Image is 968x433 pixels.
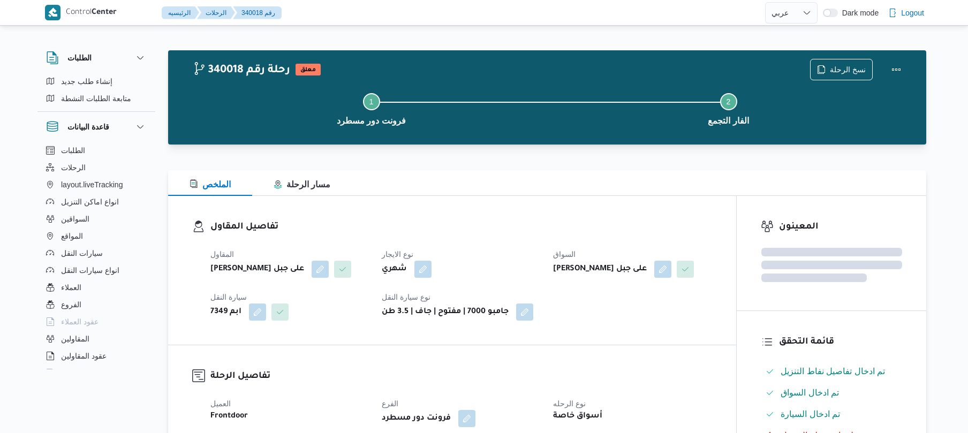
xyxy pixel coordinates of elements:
[761,384,902,401] button: تم ادخال السواق
[382,293,430,301] span: نوع سيارة النقل
[761,363,902,380] button: تم ادخال تفاصيل نفاط التنزيل
[369,97,374,106] span: 1
[193,64,290,78] h2: 340018 رحلة رقم
[727,97,731,106] span: 2
[781,388,839,397] span: تم ادخال السواق
[781,408,840,421] span: تم ادخال السيارة
[67,51,92,64] h3: الطلبات
[382,412,451,425] b: فرونت دور مسطرد
[42,364,151,382] button: اجهزة التليفون
[42,262,151,279] button: انواع سيارات النقل
[210,250,234,259] span: المقاول
[61,281,81,294] span: العملاء
[61,230,83,242] span: المواقع
[193,80,550,136] button: فرونت دور مسطرد
[46,51,147,64] button: الطلبات
[42,90,151,107] button: متابعة الطلبات النشطة
[781,367,885,376] span: تم ادخال تفاصيل نفاط التنزيل
[233,6,282,19] button: 340018 رقم
[61,247,103,260] span: سيارات النقل
[42,193,151,210] button: انواع اماكن التنزيل
[42,176,151,193] button: layout.liveTracking
[42,279,151,296] button: العملاء
[781,386,839,399] span: تم ادخال السواق
[42,73,151,90] button: إنشاء طلب جديد
[210,399,231,408] span: العميل
[210,369,712,384] h3: تفاصيل الرحلة
[37,73,155,111] div: الطلبات
[45,5,61,20] img: X8yXhbKr1z7QwAAAABJRU5ErkJggg==
[67,120,109,133] h3: قاعدة البيانات
[42,330,151,347] button: المقاولين
[901,6,924,19] span: Logout
[42,296,151,313] button: الفروع
[884,2,928,24] button: Logout
[779,220,902,234] h3: المعينون
[382,306,509,318] b: جامبو 7000 | مفتوح | جاف | 3.5 طن
[761,406,902,423] button: تم ادخال السيارة
[781,409,840,419] span: تم ادخال السيارة
[42,347,151,364] button: عقود المقاولين
[550,80,907,136] button: الفار التجمع
[781,365,885,378] span: تم ادخال تفاصيل نفاط التنزيل
[382,263,407,276] b: شهري
[553,263,647,276] b: [PERSON_NAME] على جبل
[708,115,748,127] span: الفار التجمع
[61,178,123,191] span: layout.liveTracking
[553,250,576,259] span: السواق
[61,161,86,174] span: الرحلات
[210,293,247,301] span: سيارة النقل
[838,9,879,17] span: Dark mode
[210,220,712,234] h3: تفاصيل المقاول
[810,59,873,80] button: نسخ الرحلة
[42,227,151,245] button: المواقع
[37,142,155,374] div: قاعدة البيانات
[61,264,119,277] span: انواع سيارات النقل
[42,245,151,262] button: سيارات النقل
[46,120,147,133] button: قاعدة البيانات
[42,142,151,159] button: الطلبات
[61,144,85,157] span: الطلبات
[337,115,406,127] span: فرونت دور مسطرد
[300,67,316,73] b: معلق
[553,410,602,423] b: أسواق خاصة
[553,399,586,408] span: نوع الرحله
[382,399,398,408] span: الفرع
[42,159,151,176] button: الرحلات
[61,332,89,345] span: المقاولين
[779,335,902,350] h3: قائمة التحقق
[210,306,241,318] b: ابم 7349
[61,367,105,379] span: اجهزة التليفون
[274,180,330,189] span: مسار الرحلة
[61,195,119,208] span: انواع اماكن التنزيل
[61,212,89,225] span: السواقين
[61,298,81,311] span: الفروع
[210,410,248,423] b: Frontdoor
[61,75,112,88] span: إنشاء طلب جديد
[197,6,235,19] button: الرحلات
[382,250,413,259] span: نوع الايجار
[886,59,907,80] button: Actions
[190,180,231,189] span: الملخص
[296,64,321,75] span: معلق
[210,263,304,276] b: [PERSON_NAME] على جبل
[61,92,131,105] span: متابعة الطلبات النشطة
[42,313,151,330] button: عقود العملاء
[92,9,117,17] b: Center
[162,6,199,19] button: الرئيسيه
[61,350,107,362] span: عقود المقاولين
[42,210,151,227] button: السواقين
[830,63,866,76] span: نسخ الرحلة
[61,315,99,328] span: عقود العملاء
